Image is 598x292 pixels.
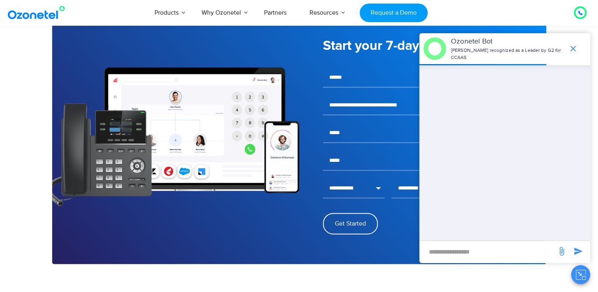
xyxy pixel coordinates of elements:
[565,41,581,57] span: end chat or minimize
[570,243,586,259] span: send message
[323,39,523,53] h5: Start your 7-day free trial
[335,220,366,227] span: Get Started
[451,36,564,47] p: Ozonetel Bot
[571,265,590,284] button: Close chat
[323,213,378,234] button: Get Started
[451,47,564,61] p: [PERSON_NAME] recognized as a Leader by G2 for CCAAS
[360,4,427,22] a: Request a Demo
[423,37,446,60] img: header
[423,245,553,259] div: new-msg-input
[554,243,570,259] span: send message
